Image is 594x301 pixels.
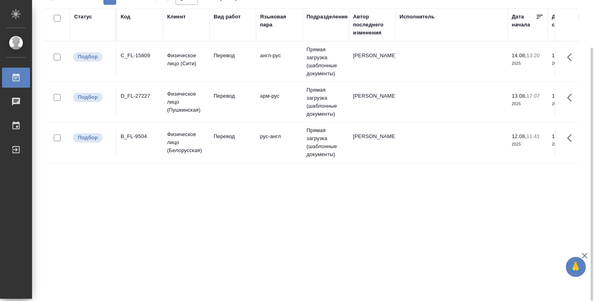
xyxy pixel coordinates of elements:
div: Языковая пара [260,13,299,29]
p: Подбор [78,134,98,142]
div: Клиент [167,13,186,21]
p: 17:07 [527,93,540,99]
p: Перевод [214,52,252,60]
div: Дата начала [512,13,536,29]
td: арм-рус [256,88,303,116]
td: [PERSON_NAME] [349,48,396,76]
p: Физическое лицо (Белорусская) [167,130,206,155]
button: Здесь прячутся важные кнопки [562,128,582,148]
p: 15.08, [552,93,567,99]
span: 🙏 [569,259,583,275]
p: 2025 [552,140,584,148]
td: Прямая загрузка (шаблонные документы) [303,82,349,122]
p: Перевод [214,132,252,140]
p: 13.08, [512,93,527,99]
p: 2025 [552,100,584,108]
td: англ-рус [256,48,303,76]
div: Подразделение [307,13,348,21]
div: Статус [74,13,92,21]
div: B_FL-9504 [121,132,159,140]
p: 14.08, [512,52,527,58]
div: D_FL-27227 [121,92,159,100]
td: рус-англ [256,128,303,157]
p: 2025 [512,140,544,148]
div: Вид работ [214,13,241,21]
p: 12.08, [512,133,527,139]
p: Физическое лицо (Пушкинская) [167,90,206,114]
p: 11:41 [527,133,540,139]
p: Физическое лицо (Сити) [167,52,206,68]
td: [PERSON_NAME] [349,128,396,157]
button: 🙏 [566,257,586,277]
p: Перевод [214,92,252,100]
div: Исполнитель [400,13,435,21]
div: Код [121,13,130,21]
button: Здесь прячутся важные кнопки [562,88,582,107]
p: 18.08, [552,133,567,139]
div: Автор последнего изменения [353,13,392,37]
p: Подбор [78,53,98,61]
p: 2025 [552,60,584,68]
div: C_FL-15809 [121,52,159,60]
div: Можно подбирать исполнителей [72,132,112,143]
div: Можно подбирать исполнителей [72,92,112,103]
p: Подбор [78,93,98,101]
p: 13:20 [527,52,540,58]
div: Можно подбирать исполнителей [72,52,112,62]
td: Прямая загрузка (шаблонные документы) [303,42,349,82]
td: [PERSON_NAME] [349,88,396,116]
button: Здесь прячутся важные кнопки [562,48,582,67]
div: Дата сдачи [552,13,576,29]
p: 2025 [512,100,544,108]
td: Прямая загрузка (шаблонные документы) [303,122,349,163]
p: 2025 [512,60,544,68]
p: 15.08, [552,52,567,58]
